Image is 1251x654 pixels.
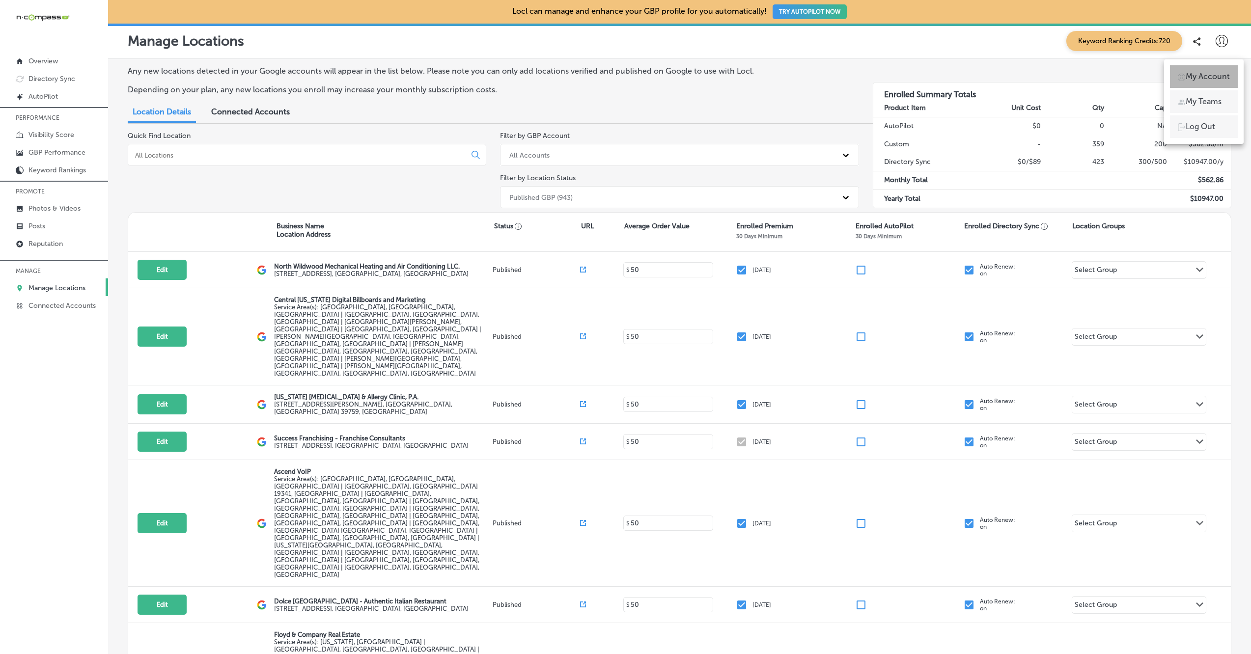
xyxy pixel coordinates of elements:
img: 660ab0bf-5cc7-4cb8-ba1c-48b5ae0f18e60NCTV_CLogo_TV_Black_-500x88.png [16,13,70,22]
a: Log Out [1170,115,1238,138]
a: My Teams [1170,90,1238,113]
p: Log Out [1186,121,1215,133]
p: My Account [1186,71,1230,82]
button: TRY AUTOPILOT NOW [773,4,847,19]
p: Posts [28,222,45,230]
p: Connected Accounts [28,301,96,310]
p: GBP Performance [28,148,85,157]
p: Overview [28,57,58,65]
p: Manage Locations [28,284,85,292]
p: My Teams [1186,96,1222,108]
p: AutoPilot [28,92,58,101]
p: Photos & Videos [28,204,81,213]
p: Directory Sync [28,75,75,83]
p: Keyword Rankings [28,166,86,174]
a: My Account [1170,65,1238,88]
p: Visibility Score [28,131,74,139]
p: Reputation [28,240,63,248]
